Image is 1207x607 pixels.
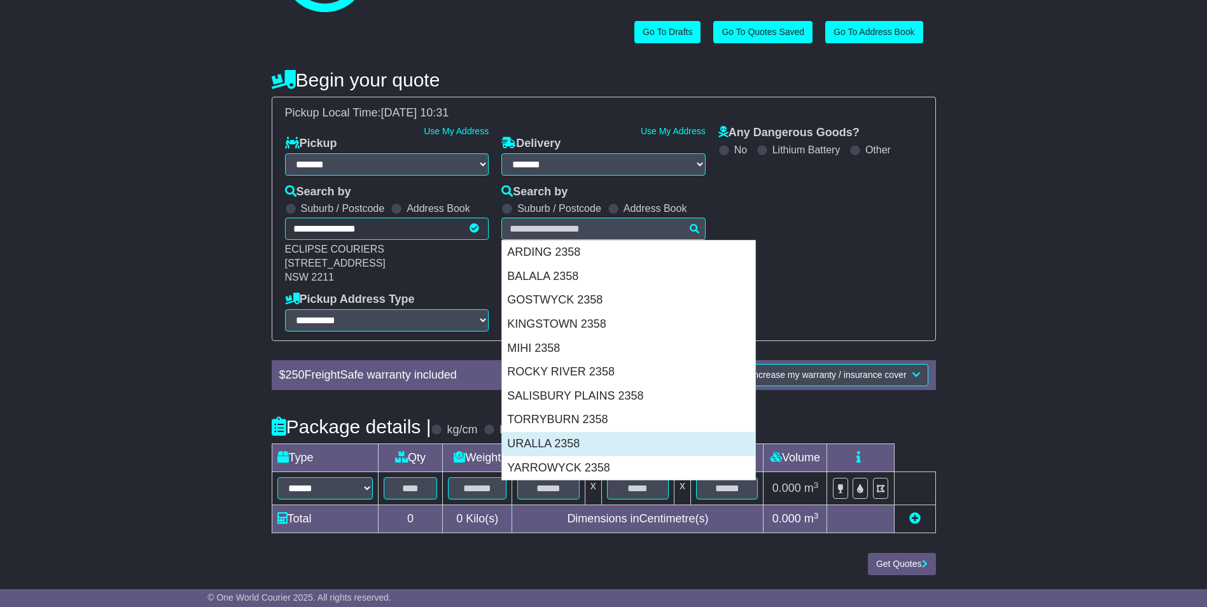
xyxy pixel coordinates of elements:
[502,384,755,408] div: SALISBURY PLAINS 2358
[825,21,923,43] a: Go To Address Book
[517,202,601,214] label: Suburb / Postcode
[641,126,706,136] a: Use My Address
[674,472,691,505] td: x
[272,505,378,533] td: Total
[713,21,813,43] a: Go To Quotes Saved
[502,432,755,456] div: URALLA 2358
[285,293,415,307] label: Pickup Address Type
[772,482,801,494] span: 0.000
[285,258,386,269] span: [STREET_ADDRESS]
[718,126,860,140] label: Any Dangerous Goods?
[285,244,384,255] span: ECLIPSE COURIERS
[624,202,687,214] label: Address Book
[868,553,936,575] button: Get Quotes
[764,444,827,472] td: Volume
[865,144,891,156] label: Other
[734,144,747,156] label: No
[501,137,561,151] label: Delivery
[207,592,391,603] span: © One World Courier 2025. All rights reserved.
[279,106,929,120] div: Pickup Local Time:
[804,482,819,494] span: m
[772,144,841,156] label: Lithium Battery
[499,423,520,437] label: lb/in
[502,360,755,384] div: ROCKY RIVER 2358
[502,456,755,480] div: YARROWYCK 2358
[804,512,819,525] span: m
[585,472,601,505] td: x
[424,126,489,136] a: Use My Address
[909,512,921,525] a: Add new item
[634,21,701,43] a: Go To Drafts
[502,288,755,312] div: GOSTWYCK 2358
[285,185,351,199] label: Search by
[814,511,819,520] sup: 3
[378,505,443,533] td: 0
[772,512,801,525] span: 0.000
[501,185,568,199] label: Search by
[456,512,463,525] span: 0
[443,505,512,533] td: Kilo(s)
[502,265,755,289] div: BALALA 2358
[502,408,755,432] div: TORRYBURN 2358
[751,370,906,380] span: Increase my warranty / insurance cover
[272,444,378,472] td: Type
[272,416,431,437] h4: Package details |
[273,368,640,382] div: $ FreightSafe warranty included
[512,505,764,533] td: Dimensions in Centimetre(s)
[814,480,819,490] sup: 3
[378,444,443,472] td: Qty
[381,106,449,119] span: [DATE] 10:31
[407,202,470,214] label: Address Book
[443,444,512,472] td: Weight
[502,312,755,337] div: KINGSTOWN 2358
[502,241,755,265] div: ARDING 2358
[447,423,477,437] label: kg/cm
[285,272,334,283] span: NSW 2211
[285,137,337,151] label: Pickup
[272,69,936,90] h4: Begin your quote
[502,337,755,361] div: MIHI 2358
[301,202,385,214] label: Suburb / Postcode
[286,368,305,381] span: 250
[743,364,928,386] button: Increase my warranty / insurance cover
